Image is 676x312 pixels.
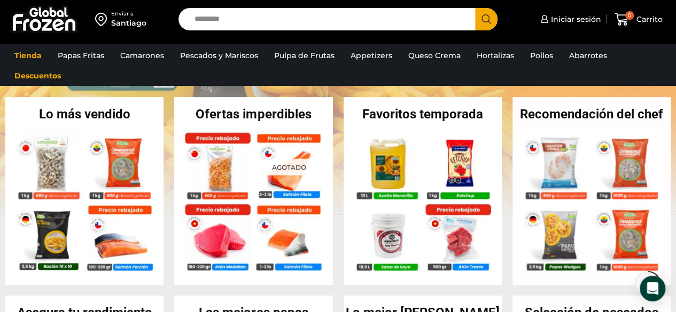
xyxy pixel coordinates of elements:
[115,45,169,66] a: Camarones
[525,45,558,66] a: Pollos
[403,45,466,66] a: Queso Crema
[174,108,332,121] h2: Ofertas imperdibles
[471,45,519,66] a: Hortalizas
[345,45,398,66] a: Appetizers
[269,45,340,66] a: Pulpa de Frutas
[625,11,634,20] span: 0
[9,45,47,66] a: Tienda
[344,108,502,121] h2: Favoritos temporada
[475,8,498,30] button: Search button
[9,66,66,86] a: Descuentos
[538,9,601,30] a: Iniciar sesión
[52,45,110,66] a: Papas Fritas
[612,7,665,32] a: 0 Carrito
[640,276,665,301] div: Open Intercom Messenger
[634,14,663,25] span: Carrito
[5,108,164,121] h2: Lo más vendido
[548,14,601,25] span: Iniciar sesión
[95,10,111,28] img: address-field-icon.svg
[564,45,612,66] a: Abarrotes
[111,18,146,28] div: Santiago
[512,108,671,121] h2: Recomendación del chef
[111,10,146,18] div: Enviar a
[175,45,263,66] a: Pescados y Mariscos
[265,158,314,175] p: Agotado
